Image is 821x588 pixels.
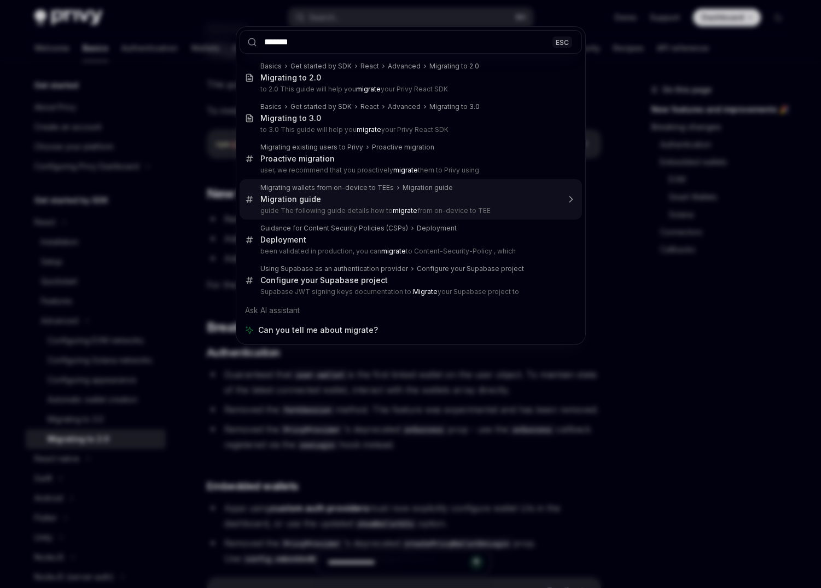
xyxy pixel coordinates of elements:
div: Proactive migration [372,143,434,152]
div: React [360,102,379,111]
b: migrate [381,247,406,255]
div: Advanced [388,102,421,111]
p: Supabase JWT signing keys documentation to: your Supabase project to [260,287,559,296]
b: migrate [356,85,381,93]
div: Migration guide [260,194,321,204]
div: Basics [260,62,282,71]
div: Get started by SDK [290,62,352,71]
div: Migrating to 3.0 [260,113,321,123]
div: Migration guide [403,183,453,192]
div: Get started by SDK [290,102,352,111]
p: to 2.0 This guide will help you your Privy React SDK [260,85,559,94]
b: migrate [393,166,418,174]
div: Ask AI assistant [240,301,582,320]
div: Configure your Supabase project [260,275,388,285]
p: been validated in production, you can to Content-Security-Policy , which [260,247,559,256]
div: Advanced [388,62,421,71]
div: React [360,62,379,71]
div: Guidance for Content Security Policies (CSPs) [260,224,408,233]
div: Migrating to 2.0 [260,73,321,83]
div: Using Supabase as an authentication provider [260,264,408,273]
span: Can you tell me about migrate? [258,325,378,336]
div: Configure your Supabase project [417,264,524,273]
div: Migrating to 2.0 [429,62,479,71]
p: user, we recommend that you proactively them to Privy using [260,166,559,175]
div: Deployment [260,235,306,245]
div: Migrating wallets from on-device to TEEs [260,183,394,192]
div: Migrating existing users to Privy [260,143,363,152]
div: Migrating to 3.0 [429,102,480,111]
div: ESC [552,36,572,48]
div: Basics [260,102,282,111]
b: Migrate [413,287,438,296]
b: migrate [357,125,381,134]
p: guide The following guide details how to from on-device to TEE [260,206,559,215]
b: migrate [393,206,417,215]
p: to 3.0 This guide will help you your Privy React SDK [260,125,559,134]
div: Deployment [417,224,457,233]
div: Proactive migration [260,154,335,164]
